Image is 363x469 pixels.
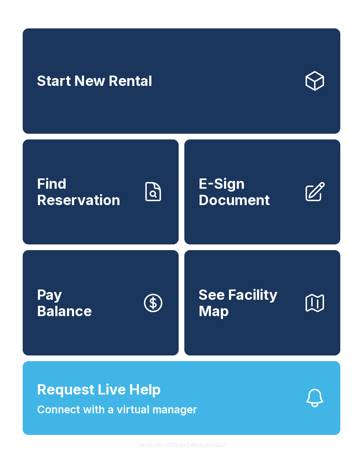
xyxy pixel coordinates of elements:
[37,287,92,319] span: Pay Balance
[37,73,152,89] span: Start New Rental
[199,176,298,208] span: E-Sign Document
[23,361,340,435] button: Request Live HelpConnect with a virtual manager
[37,176,136,208] span: Find Reservation
[37,379,161,400] span: Request Live Help
[184,250,340,355] button: See Facility Map
[23,139,179,245] a: Find Reservation
[37,402,197,418] span: Connect with a virtual manager
[23,250,179,355] button: PayBalance
[23,28,340,134] a: Start New Rental
[199,287,298,319] span: See Facility Map
[184,139,340,245] a: E-Sign Document
[132,435,231,455] button: VersionkrrefDLawElMlwz8nfSsJ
